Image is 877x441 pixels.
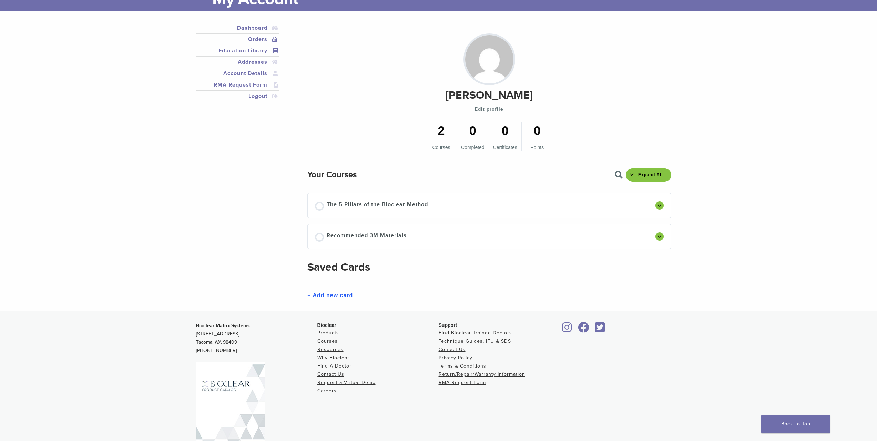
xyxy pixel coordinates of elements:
[439,380,486,385] a: RMA Request Form
[317,355,349,361] a: Why Bioclear
[197,81,278,89] a: RMA Request Form
[475,105,503,113] a: Edit profile
[576,326,592,333] a: Bioclear
[439,322,457,328] span: Support
[439,338,511,344] a: Technique Guides, IFU & SDS
[493,144,517,150] span: Certificates
[626,168,671,182] button: Expand All
[307,263,671,277] h2: Saved Cards
[439,363,486,369] a: Terms & Conditions
[317,338,338,344] a: Courses
[439,330,512,336] a: Find Bioclear Trained Doctors
[307,291,353,300] button: + Add new card
[560,326,574,333] a: Bioclear
[317,380,376,385] a: Request a Virtual Demo
[197,24,278,32] a: Dashboard
[317,388,337,394] a: Careers
[461,144,485,150] span: Completed
[761,415,830,433] a: Back To Top
[307,167,357,183] h3: Your Courses
[317,322,336,328] span: Bioclear
[430,122,452,140] strong: 2
[196,323,250,329] strong: Bioclear Matrix Systems
[197,47,278,55] a: Education Library
[439,355,472,361] a: Privacy Policy
[197,35,278,43] a: Orders
[315,231,651,242] a: Not started Recommended 3M Materials
[439,371,525,377] a: Return/Repair/Warranty Information
[615,171,627,179] button: Show Courses Search Field
[461,122,485,140] strong: 0
[317,330,339,336] a: Products
[197,58,278,66] a: Addresses
[196,322,317,355] p: [STREET_ADDRESS] Tacoma, WA 98409 [PHONE_NUMBER]
[197,69,278,78] a: Account Details
[317,363,351,369] a: Find A Doctor
[446,87,533,103] h2: [PERSON_NAME]
[526,122,549,140] strong: 0
[196,22,280,110] nav: Account pages
[327,231,407,242] span: Recommended 3M Materials
[530,144,544,150] span: Points
[439,347,466,352] a: Contact Us
[593,326,608,333] a: Bioclear
[634,172,667,178] span: Expand All
[197,92,278,100] a: Logout
[315,202,324,211] div: Not started
[493,122,517,140] strong: 0
[315,233,324,242] div: Not started
[432,144,450,150] span: Courses
[317,347,344,352] a: Resources
[327,200,428,211] span: The 5 Pillars of the Bioclear Method
[315,200,651,211] a: Not started The 5 Pillars of the Bioclear Method
[317,371,344,377] a: Contact Us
